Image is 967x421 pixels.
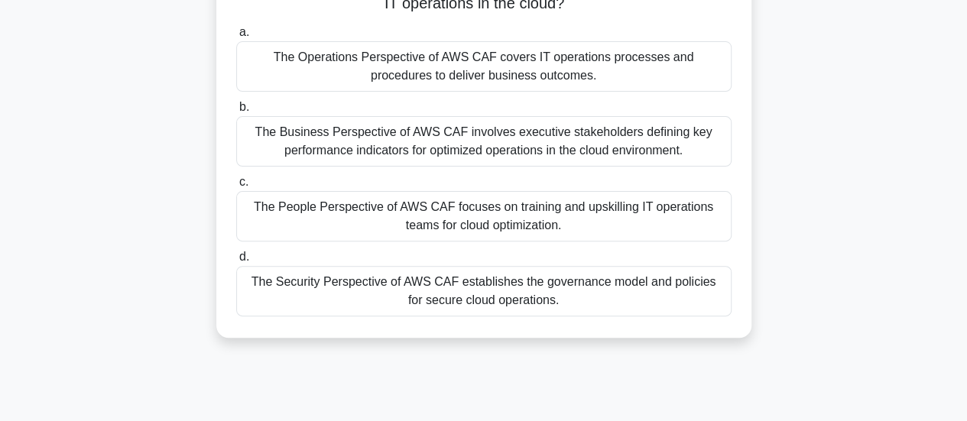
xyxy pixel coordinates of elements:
[239,175,248,188] span: c.
[236,41,732,92] div: The Operations Perspective of AWS CAF covers IT operations processes and procedures to deliver bu...
[236,116,732,167] div: The Business Perspective of AWS CAF involves executive stakeholders defining key performance indi...
[239,100,249,113] span: b.
[236,191,732,241] div: The People Perspective of AWS CAF focuses on training and upskilling IT operations teams for clou...
[239,250,249,263] span: d.
[236,266,732,316] div: The Security Perspective of AWS CAF establishes the governance model and policies for secure clou...
[239,25,249,38] span: a.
